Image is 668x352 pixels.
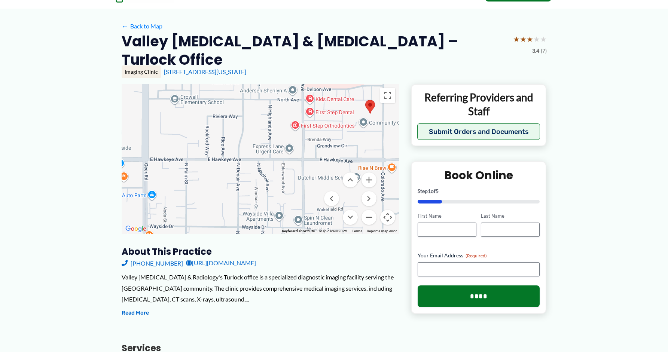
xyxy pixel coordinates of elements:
[123,224,148,234] img: Google
[122,272,399,305] div: Valley [MEDICAL_DATA] & Radiology's Turlock office is a specialized diagnostic imaging facility s...
[122,257,183,269] a: [PHONE_NUMBER]
[380,210,395,225] button: Map camera controls
[343,172,358,187] button: Move up
[466,253,487,258] span: (Required)
[282,229,315,234] button: Keyboard shortcuts
[520,32,527,46] span: ★
[122,309,149,318] button: Read More
[533,32,540,46] span: ★
[540,32,547,46] span: ★
[362,210,376,225] button: Zoom out
[418,168,540,183] h2: Book Online
[417,123,540,140] button: Submit Orders and Documents
[352,229,362,233] a: Terms (opens in new tab)
[362,172,376,187] button: Zoom in
[418,189,540,194] p: Step of
[164,68,246,75] a: [STREET_ADDRESS][US_STATE]
[122,22,129,30] span: ←
[380,88,395,103] button: Toggle fullscreen view
[122,65,161,78] div: Imaging Clinic
[324,191,339,206] button: Move left
[513,32,520,46] span: ★
[186,257,256,269] a: [URL][DOMAIN_NAME]
[417,91,540,118] p: Referring Providers and Staff
[428,188,431,194] span: 1
[541,46,547,56] span: (7)
[436,188,439,194] span: 5
[418,212,476,220] label: First Name
[481,212,540,220] label: Last Name
[319,229,347,233] span: Map data ©2025
[122,32,507,69] h2: Valley [MEDICAL_DATA] & [MEDICAL_DATA] – Turlock Office
[527,32,533,46] span: ★
[362,191,376,206] button: Move right
[367,229,397,233] a: Report a map error
[122,21,162,32] a: ←Back to Map
[418,252,540,259] label: Your Email Address
[532,46,539,56] span: 3.4
[123,224,148,234] a: Open this area in Google Maps (opens a new window)
[343,210,358,225] button: Move down
[122,246,399,257] h3: About this practice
